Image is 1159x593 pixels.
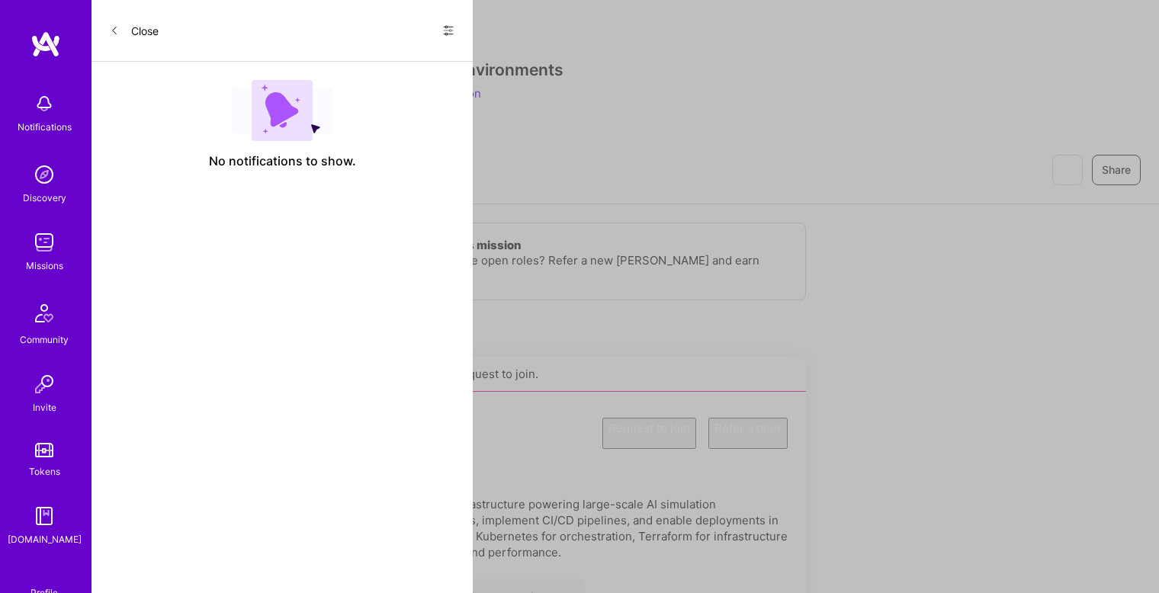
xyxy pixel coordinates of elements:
img: teamwork [29,227,59,258]
div: [DOMAIN_NAME] [8,531,82,547]
img: discovery [29,159,59,190]
span: No notifications to show. [209,153,356,169]
div: Invite [33,399,56,415]
img: guide book [29,501,59,531]
div: Notifications [18,119,72,135]
div: Missions [26,258,63,274]
img: bell [29,88,59,119]
img: logo [30,30,61,58]
button: Close [110,18,159,43]
div: Discovery [23,190,66,206]
div: Community [20,332,69,348]
div: Tokens [29,463,60,479]
img: tokens [35,443,53,457]
img: Community [26,295,63,332]
img: Invite [29,369,59,399]
img: empty [232,80,332,141]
